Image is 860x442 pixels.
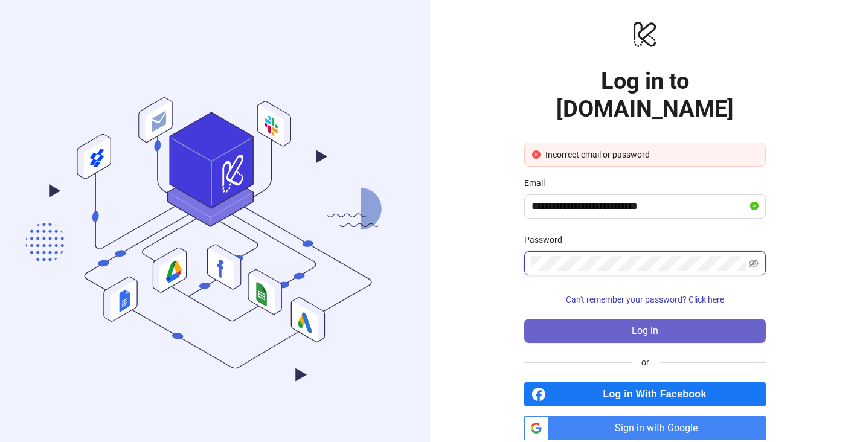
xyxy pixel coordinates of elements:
[531,199,748,214] input: Email
[524,382,766,406] a: Log in With Facebook
[749,258,759,268] span: eye-invisible
[524,290,766,309] button: Can't remember your password? Click here
[524,295,766,304] a: Can't remember your password? Click here
[531,256,746,271] input: Password
[551,382,766,406] span: Log in With Facebook
[524,68,766,123] h1: Log in to [DOMAIN_NAME]
[545,148,758,161] div: Incorrect email or password
[524,233,570,246] label: Password
[553,416,766,440] span: Sign in with Google
[566,295,724,304] span: Can't remember your password? Click here
[524,416,766,440] a: Sign in with Google
[532,150,541,159] span: close-circle
[524,176,553,190] label: Email
[524,319,766,343] button: Log in
[632,325,658,336] span: Log in
[632,356,659,369] span: or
